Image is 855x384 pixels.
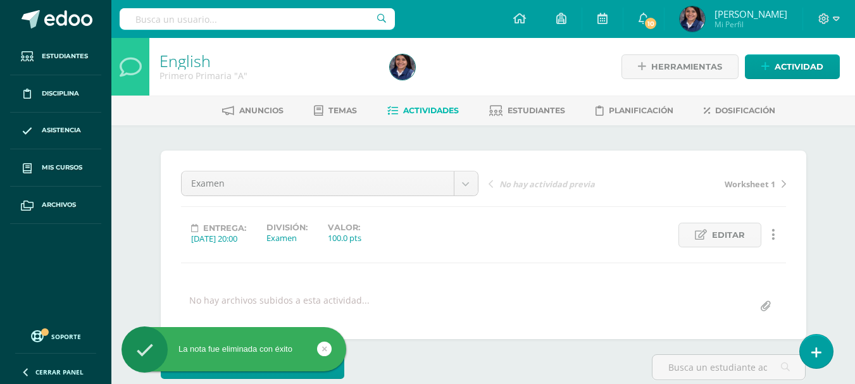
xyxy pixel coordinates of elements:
span: Mi Perfil [715,19,787,30]
span: Disciplina [42,89,79,99]
a: Actividad [745,54,840,79]
span: Archivos [42,200,76,210]
a: Worksheet 1 [637,177,786,190]
input: Busca un usuario... [120,8,395,30]
img: d10d8054c1321d3b620d686a3ef49a60.png [390,54,415,80]
a: Disciplina [10,75,101,113]
div: La nota fue eliminada con éxito [122,344,346,355]
span: Temas [328,106,357,115]
span: No hay actividad previa [499,178,595,190]
label: Valor: [328,223,361,232]
span: Asistencia [42,125,81,135]
a: Planificación [596,101,673,121]
div: [DATE] 20:00 [191,233,246,244]
span: [PERSON_NAME] [715,8,787,20]
span: Editar [712,223,745,247]
div: Examen [266,232,308,244]
span: Worksheet 1 [725,178,775,190]
label: División: [266,223,308,232]
a: Anuncios [222,101,284,121]
span: Anuncios [239,106,284,115]
span: Actividad [775,55,823,78]
span: Cerrar panel [35,368,84,376]
div: Primero Primaria 'A' [159,70,375,82]
span: 10 [644,16,658,30]
span: Herramientas [651,55,722,78]
span: Planificación [609,106,673,115]
a: Soporte [15,327,96,344]
div: 100.0 pts [328,232,361,244]
a: Examen [182,171,478,195]
a: Asistencia [10,113,101,150]
span: Mis cursos [42,163,82,173]
span: Soporte [51,332,81,341]
h1: English [159,52,375,70]
a: Dosificación [704,101,775,121]
a: Herramientas [621,54,739,79]
img: d10d8054c1321d3b620d686a3ef49a60.png [680,6,705,32]
span: Examen [191,171,444,195]
span: Dosificación [715,106,775,115]
a: Estudiantes [10,38,101,75]
a: Estudiantes [489,101,565,121]
div: No hay archivos subidos a esta actividad... [189,294,370,319]
a: English [159,50,211,71]
span: Actividades [403,106,459,115]
a: Archivos [10,187,101,224]
a: Mis cursos [10,149,101,187]
a: Actividades [387,101,459,121]
span: Estudiantes [508,106,565,115]
span: Estudiantes [42,51,88,61]
span: Entrega: [203,223,246,233]
a: Temas [314,101,357,121]
input: Busca un estudiante aquí... [652,355,805,380]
